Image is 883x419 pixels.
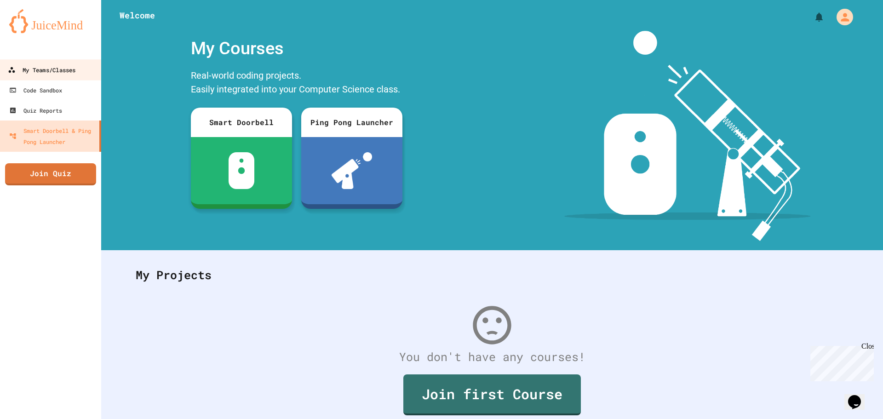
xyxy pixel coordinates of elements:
[5,163,96,185] a: Join Quiz
[807,342,874,381] iframe: chat widget
[186,66,407,101] div: Real-world coding projects. Easily integrated into your Computer Science class.
[844,382,874,410] iframe: chat widget
[827,6,855,28] div: My Account
[8,64,75,76] div: My Teams/Classes
[229,152,255,189] img: sdb-white.svg
[332,152,373,189] img: ppl-with-ball.png
[301,108,402,137] div: Ping Pong Launcher
[9,105,62,116] div: Quiz Reports
[9,9,92,33] img: logo-orange.svg
[191,108,292,137] div: Smart Doorbell
[9,85,62,96] div: Code Sandbox
[4,4,63,58] div: Chat with us now!Close
[564,31,811,241] img: banner-image-my-projects.png
[186,31,407,66] div: My Courses
[9,125,96,147] div: Smart Doorbell & Ping Pong Launcher
[797,9,827,25] div: My Notifications
[403,374,581,415] a: Join first Course
[126,348,858,366] div: You don't have any courses!
[126,257,858,293] div: My Projects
